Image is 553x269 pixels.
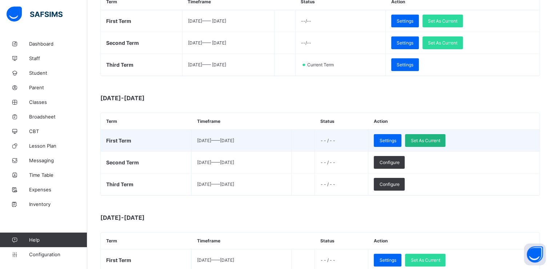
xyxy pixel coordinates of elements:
th: Timeframe [191,233,291,249]
span: Dashboard [29,41,87,47]
span: Configure [379,160,399,165]
span: Messaging [29,157,87,163]
span: [DATE] —— [DATE] [188,40,226,46]
span: Second Term [106,159,139,165]
span: Settings [379,257,396,263]
th: Term [101,233,191,249]
span: [DATE] —— [DATE] [188,18,226,24]
span: First Term [106,257,131,263]
span: - - / - - [320,138,335,143]
span: [DATE] —— [DATE] [197,182,234,187]
td: --/-- [295,10,386,32]
img: safsims [7,7,63,22]
th: Term [101,113,191,130]
span: Configuration [29,252,87,257]
span: Settings [397,62,413,67]
td: --/-- [295,32,386,54]
span: [DATE] —— [DATE] [188,62,226,67]
span: [DATE] —— [DATE] [197,257,234,263]
span: [DATE] —— [DATE] [197,138,234,143]
th: Timeframe [191,113,291,130]
span: Settings [397,18,413,24]
span: Current Term [306,62,338,67]
span: Configure [379,182,399,187]
span: Set As Current [410,138,440,143]
th: Status [315,113,368,130]
span: - - / - - [320,257,335,263]
span: Set As Current [428,18,457,24]
span: [DATE]-[DATE] [100,94,246,102]
span: Parent [29,85,87,90]
span: Settings [379,138,396,143]
span: Expenses [29,187,87,192]
span: Settings [397,40,413,46]
span: Staff [29,55,87,61]
th: Status [315,233,368,249]
span: - - / - - [320,160,335,165]
span: First Term [106,137,131,144]
span: Set As Current [428,40,457,46]
span: Classes [29,99,87,105]
span: Second Term [106,40,139,46]
span: Third Term [106,181,133,187]
span: Help [29,237,87,243]
th: Action [368,233,540,249]
span: Broadsheet [29,114,87,120]
span: - - / - - [320,182,335,187]
span: Student [29,70,87,76]
th: Action [368,113,540,130]
span: [DATE] —— [DATE] [197,160,234,165]
span: First Term [106,18,131,24]
span: Set As Current [410,257,440,263]
span: Inventory [29,201,87,207]
span: Time Table [29,172,87,178]
span: CBT [29,128,87,134]
button: Open asap [524,243,546,265]
span: [DATE]-[DATE] [100,214,246,221]
span: Lesson Plan [29,143,87,149]
span: Third Term [106,62,133,68]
